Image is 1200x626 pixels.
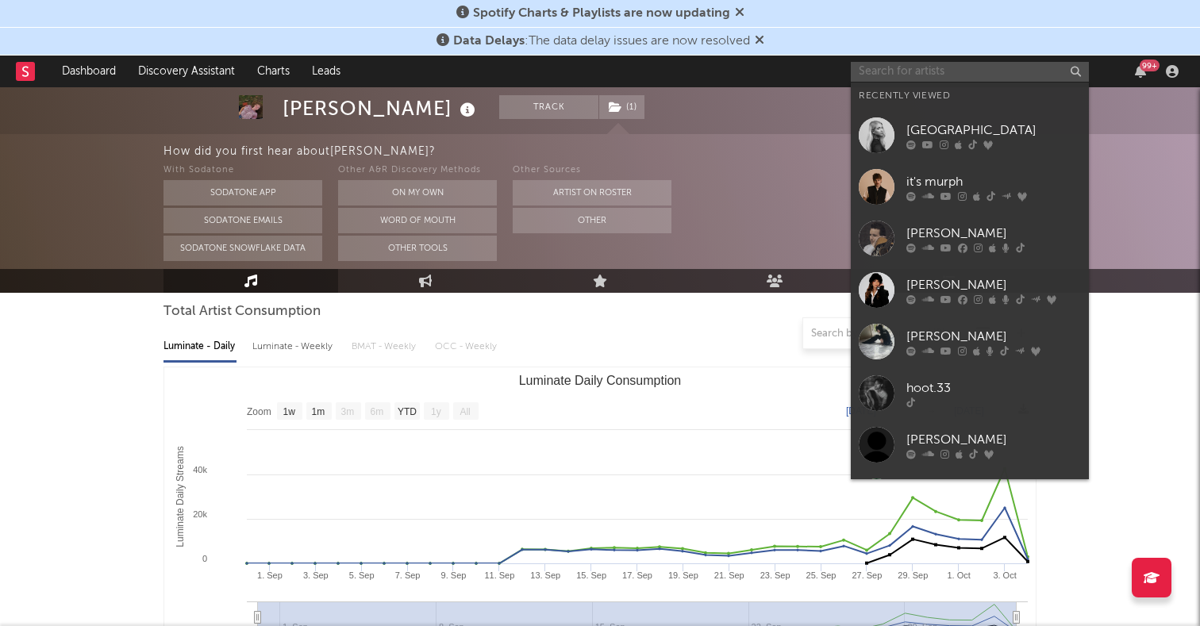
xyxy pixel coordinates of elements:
[906,378,1081,397] div: hoot.33
[283,95,479,121] div: [PERSON_NAME]
[473,7,730,20] span: Spotify Charts & Playlists are now updating
[349,570,375,580] text: 5. Sep
[398,406,417,417] text: YTD
[163,236,322,261] button: Sodatone Snowflake Data
[303,570,329,580] text: 3. Sep
[851,419,1089,470] a: [PERSON_NAME]
[906,430,1081,449] div: [PERSON_NAME]
[301,56,352,87] a: Leads
[851,62,1089,82] input: Search for artists
[513,161,671,180] div: Other Sources
[851,316,1089,367] a: [PERSON_NAME]
[127,56,246,87] a: Discovery Assistant
[851,264,1089,316] a: [PERSON_NAME]
[460,406,470,417] text: All
[163,180,322,205] button: Sodatone App
[803,328,971,340] input: Search by song name or URL
[1135,65,1146,78] button: 99+
[755,35,764,48] span: Dismiss
[735,7,744,20] span: Dismiss
[338,208,497,233] button: Word Of Mouth
[338,236,497,261] button: Other Tools
[906,275,1081,294] div: [PERSON_NAME]
[1140,60,1160,71] div: 99 +
[257,570,283,580] text: 1. Sep
[175,446,186,547] text: Luminate Daily Streams
[993,570,1016,580] text: 3. Oct
[247,406,271,417] text: Zoom
[906,121,1081,140] div: [GEOGRAPHIC_DATA]
[906,224,1081,243] div: [PERSON_NAME]
[51,56,127,87] a: Dashboard
[193,509,207,519] text: 20k
[859,86,1081,106] div: Recently Viewed
[395,570,421,580] text: 7. Sep
[851,109,1089,161] a: [GEOGRAPHIC_DATA]
[530,570,560,580] text: 13. Sep
[851,213,1089,264] a: [PERSON_NAME]
[576,570,606,580] text: 15. Sep
[441,570,467,580] text: 9. Sep
[851,161,1089,213] a: it's murph
[163,302,321,321] span: Total Artist Consumption
[163,161,322,180] div: With Sodatone
[453,35,525,48] span: Data Delays
[519,374,682,387] text: Luminate Daily Consumption
[163,142,1200,161] div: How did you first hear about [PERSON_NAME] ?
[499,95,598,119] button: Track
[668,570,698,580] text: 19. Sep
[453,35,750,48] span: : The data delay issues are now resolved
[948,570,971,580] text: 1. Oct
[760,570,790,580] text: 23. Sep
[906,327,1081,346] div: [PERSON_NAME]
[193,465,207,474] text: 40k
[851,367,1089,419] a: hoot.33
[851,470,1089,522] a: annelisarebello
[431,406,441,417] text: 1y
[622,570,652,580] text: 17. Sep
[202,554,207,563] text: 0
[852,570,882,580] text: 27. Sep
[513,180,671,205] button: Artist on Roster
[846,405,876,417] text: [DATE]
[906,172,1081,191] div: it's murph
[341,406,355,417] text: 3m
[163,208,322,233] button: Sodatone Emails
[312,406,325,417] text: 1m
[338,180,497,205] button: On My Own
[484,570,514,580] text: 11. Sep
[599,95,644,119] button: (1)
[806,570,837,580] text: 25. Sep
[246,56,301,87] a: Charts
[338,161,497,180] div: Other A&R Discovery Methods
[714,570,744,580] text: 21. Sep
[513,208,671,233] button: Other
[283,406,296,417] text: 1w
[598,95,645,119] span: ( 1 )
[898,570,928,580] text: 29. Sep
[371,406,384,417] text: 6m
